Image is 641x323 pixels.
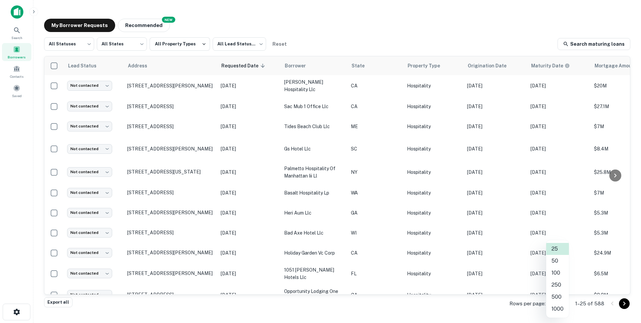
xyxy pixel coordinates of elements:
li: 500 [546,291,569,303]
iframe: Chat Widget [608,270,641,302]
li: 100 [546,267,569,279]
li: 50 [546,255,569,267]
li: 1000 [546,303,569,315]
li: 250 [546,279,569,291]
li: 25 [546,243,569,255]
